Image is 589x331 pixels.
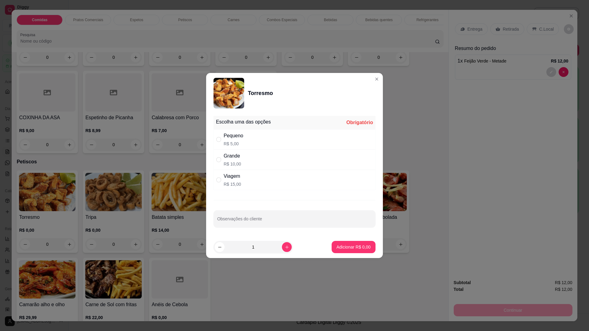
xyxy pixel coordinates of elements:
[224,132,243,139] div: Pequeno
[224,181,241,187] p: R$ 15,00
[224,161,241,167] p: R$ 10,00
[346,119,373,126] div: Obrigatório
[337,244,371,250] p: Adicionar R$ 0,00
[372,74,382,84] button: Close
[215,242,225,252] button: decrease-product-quantity
[282,242,292,252] button: increase-product-quantity
[217,218,372,224] input: Observações do cliente
[214,78,244,108] img: product-image
[216,118,271,126] div: Escolha uma das opções
[224,152,241,160] div: Grande
[224,173,241,180] div: Viagem
[332,241,375,253] button: Adicionar R$ 0,00
[224,141,243,147] p: R$ 5,00
[248,89,273,97] div: Torresmo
